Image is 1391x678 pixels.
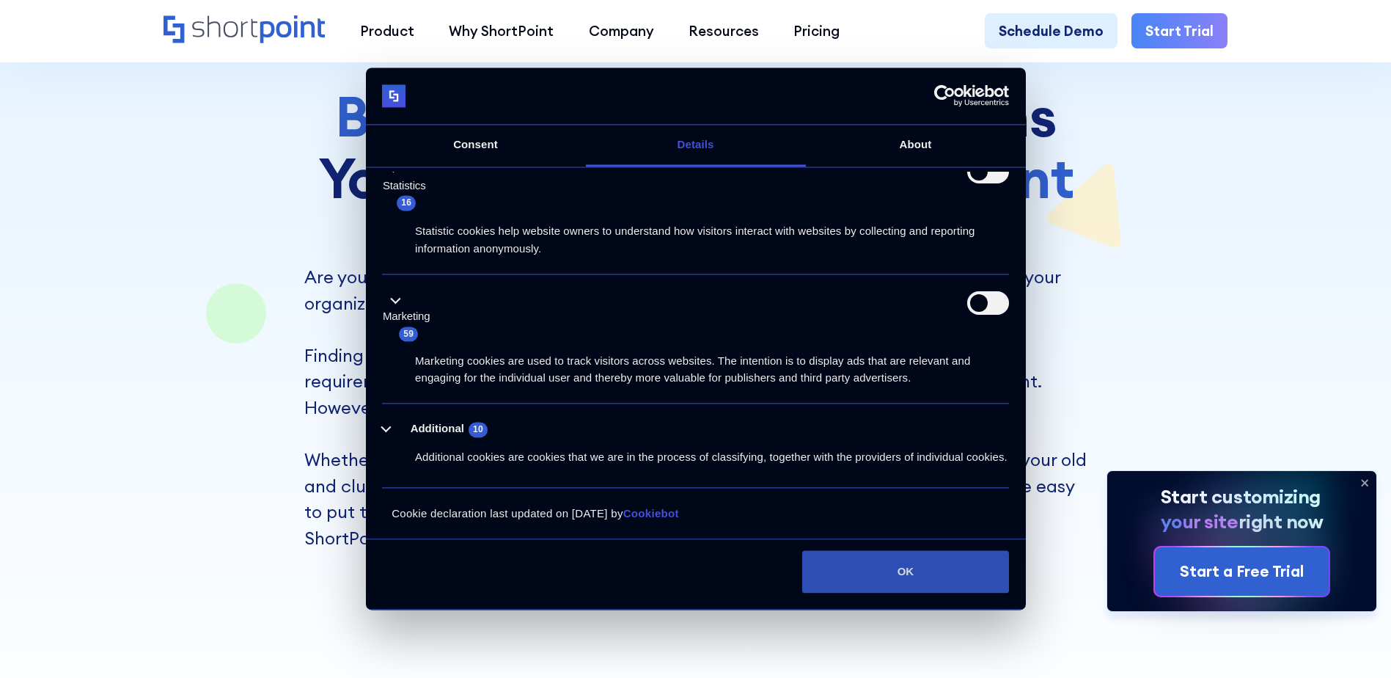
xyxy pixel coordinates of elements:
span: 10 [469,423,488,437]
label: Marketing [383,309,430,326]
span: 59 [399,327,418,341]
a: Consent [366,125,586,167]
div: Statistic cookies help website owners to understand how visitors interact with websites by collec... [382,211,1009,258]
button: OK [802,550,1009,593]
div: Product [360,21,414,41]
div: Company [589,21,654,41]
p: Are you looking for ideas to inspire you in building the best SharePoint Intranet Sites for your ... [304,264,1087,551]
a: Company [571,13,671,48]
div: Cookie declaration last updated on [DATE] by [370,505,1021,535]
a: Home [164,15,326,45]
span: Additional cookies are cookies that we are in the process of classifying, together with the provi... [415,451,1008,463]
span: Marketing cookies are used to track visitors across websites. The intention is to display ads tha... [415,355,970,384]
a: Pricing [777,13,857,48]
a: Start Trial [1131,13,1227,48]
h1: Site Designs You Can Build With [304,86,1087,208]
span: Best SharePoint [335,81,741,151]
div: Pricing [793,21,840,41]
a: About [806,125,1026,167]
a: Schedule Demo [985,13,1117,48]
label: Statistics [383,178,426,194]
a: Start a Free Trial [1155,547,1329,596]
a: Cookiebot [623,507,679,520]
a: Usercentrics Cookiebot - opens in a new window [881,85,1009,107]
button: Additional (10) [382,420,496,439]
button: Statistics (16) [382,161,435,212]
a: Details [586,125,806,167]
span: 16 [397,196,416,211]
a: Product [342,13,431,48]
iframe: Chat Widget [1318,608,1391,678]
div: Why ShortPoint [449,21,554,41]
div: Resources [689,21,759,41]
a: Why ShortPoint [432,13,571,48]
a: Resources [671,13,776,48]
button: Marketing (59) [382,291,439,343]
img: logo [382,84,405,108]
div: Start a Free Trial [1180,560,1304,583]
